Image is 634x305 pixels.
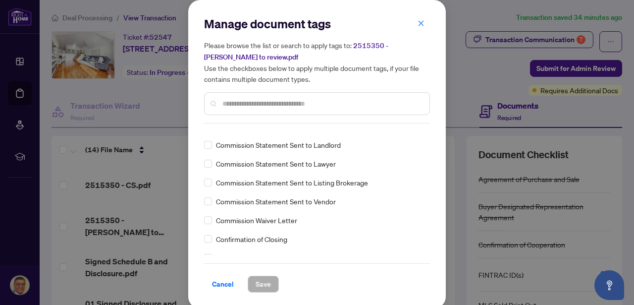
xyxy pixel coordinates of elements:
[418,20,424,27] span: close
[216,158,336,169] span: Commission Statement Sent to Lawyer
[216,215,297,226] span: Commission Waiver Letter
[216,196,336,207] span: Commission Statement Sent to Vendor
[204,40,430,84] h5: Please browse the list or search to apply tags to: Use the checkboxes below to apply multiple doc...
[204,276,242,293] button: Cancel
[204,16,430,32] h2: Manage document tags
[594,270,624,300] button: Open asap
[216,139,341,150] span: Commission Statement Sent to Landlord
[248,276,279,293] button: Save
[216,177,368,188] span: Commission Statement Sent to Listing Brokerage
[212,276,234,292] span: Cancel
[216,234,287,244] span: Confirmation of Closing
[216,252,413,263] span: Confirmation of Co-operation and Representation—Buyer/Seller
